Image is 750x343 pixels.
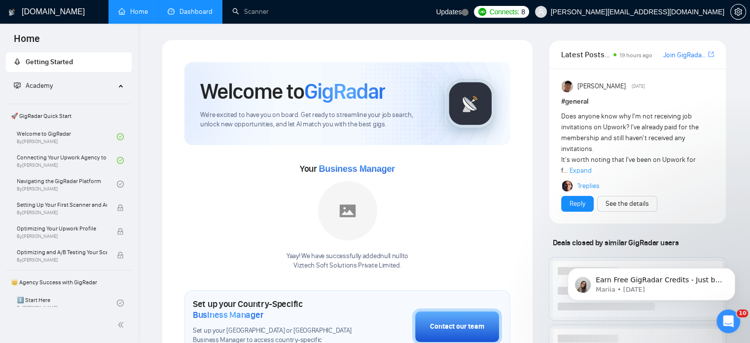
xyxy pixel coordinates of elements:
span: Setting Up Your First Scanner and Auto-Bidder [17,200,107,210]
a: Join GigRadar Slack Community [663,50,706,61]
span: Expand [570,166,592,175]
span: We're excited to have you on board. Get ready to streamline your job search, unlock new opportuni... [200,111,429,129]
iframe: Intercom live chat [716,309,740,333]
span: 10 [737,309,748,317]
img: logo [8,4,15,20]
span: Does anyone know why I'm not receiving job invitations on Upwork? I've already paid for the membe... [561,112,699,175]
span: Your [300,163,395,174]
span: Deals closed by similar GigRadar users [549,234,682,251]
button: See the details [597,196,657,212]
a: dashboardDashboard [168,7,213,16]
a: Welcome to GigRadarBy[PERSON_NAME] [17,126,117,148]
span: lock [117,252,124,259]
span: 👑 Agency Success with GigRadar [7,272,131,292]
span: [DATE] [632,82,645,91]
span: Updates [436,8,462,16]
span: Academy [26,81,53,90]
a: Connecting Your Upwork Agency to GigRadarBy[PERSON_NAME] [17,150,117,171]
span: [PERSON_NAME] [577,81,625,92]
img: placeholder.png [318,181,377,240]
a: Reply [570,198,585,209]
span: lock [117,228,124,235]
span: fund-projection-screen [14,82,21,89]
span: By [PERSON_NAME] [17,210,107,216]
span: setting [731,8,746,16]
a: 1️⃣ Start HereBy[PERSON_NAME] [17,292,117,314]
a: See the details [606,198,649,209]
span: Latest Posts from the GigRadar Community [561,48,610,61]
a: Navigating the GigRadar PlatformBy[PERSON_NAME] [17,173,117,195]
span: 🚀 GigRadar Quick Start [7,106,131,126]
a: 1replies [577,181,599,191]
span: Connects: [490,6,519,17]
span: Academy [14,81,53,90]
span: export [708,50,714,58]
img: Randi Tovar [562,80,573,92]
p: Viztech Soft Solutions Private Limited . [286,261,408,270]
span: double-left [117,320,127,330]
span: By [PERSON_NAME] [17,257,107,263]
span: check-circle [117,133,124,140]
span: Optimizing Your Upwork Profile [17,224,107,233]
span: lock [117,204,124,211]
h1: # general [561,96,714,107]
span: Home [6,32,48,52]
div: Contact our team [430,321,484,332]
a: searchScanner [232,7,269,16]
a: setting [730,8,746,16]
h1: Welcome to [200,78,385,105]
span: Business Manager [319,164,394,174]
iframe: Intercom notifications message [553,247,750,316]
img: gigradar-logo.png [446,79,495,128]
h1: Set up your Country-Specific [193,299,363,320]
span: rocket [14,58,21,65]
span: Business Manager [193,309,263,320]
a: export [708,50,714,59]
span: check-circle [117,181,124,188]
span: Getting Started [26,58,73,66]
span: 19 hours ago [619,52,652,59]
img: upwork-logo.png [478,8,486,16]
span: 8 [521,6,525,17]
span: By [PERSON_NAME] [17,233,107,239]
span: Optimizing and A/B Testing Your Scanner for Better Results [17,247,107,257]
span: GigRadar [304,78,385,105]
li: Getting Started [6,52,132,72]
span: check-circle [117,157,124,164]
div: Yaay! We have successfully added null null to [286,252,408,270]
a: homeHome [118,7,148,16]
button: Reply [561,196,594,212]
span: check-circle [117,300,124,306]
span: user [537,8,544,15]
button: setting [730,4,746,20]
